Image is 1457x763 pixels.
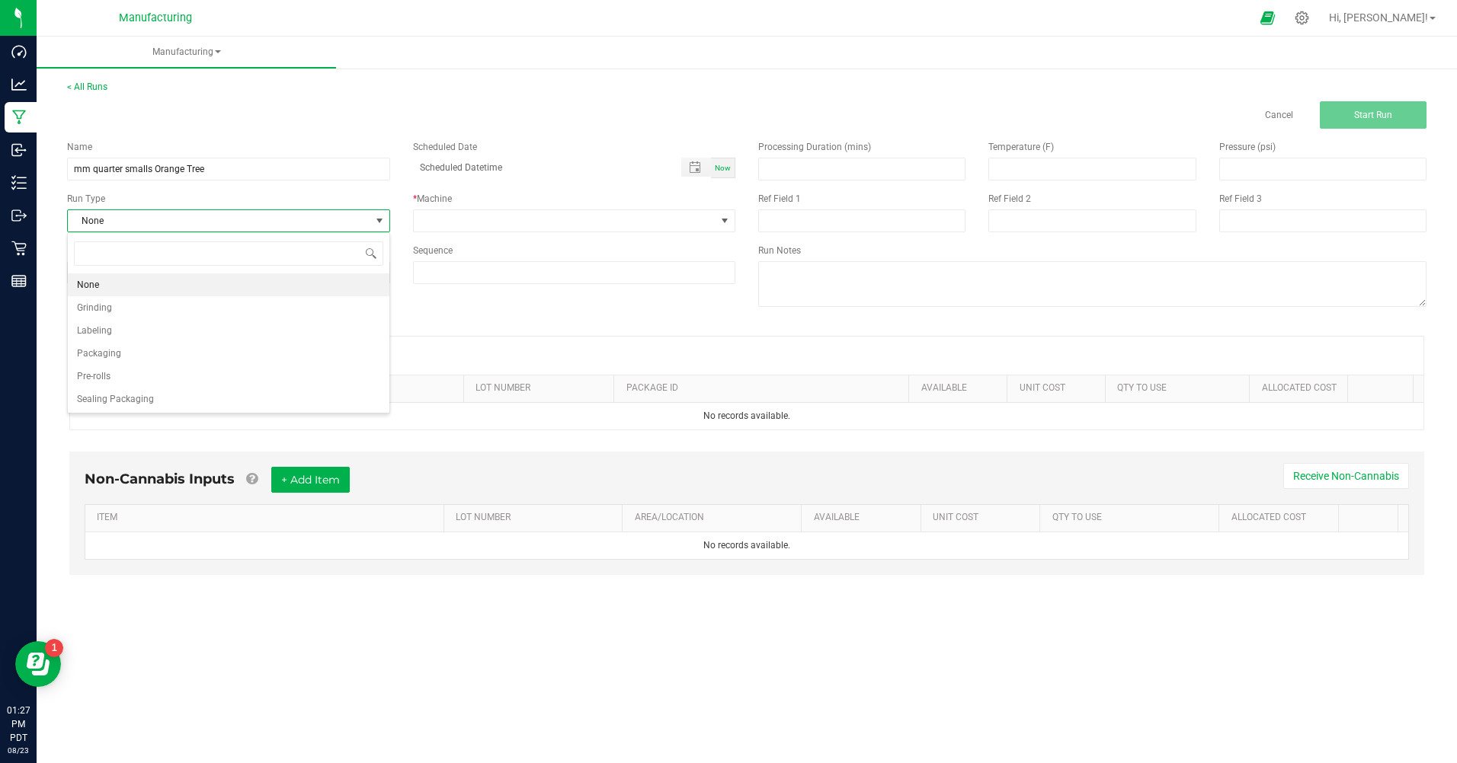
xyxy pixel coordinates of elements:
inline-svg: Inbound [11,142,27,158]
a: Unit CostSortable [1020,382,1100,394]
inline-svg: Reports [11,273,27,289]
inline-svg: Analytics [11,77,27,92]
span: Labeling [77,323,112,338]
a: AVAILABLESortable [921,382,1001,394]
a: QTY TO USESortable [1117,382,1243,394]
iframe: Resource center [15,641,61,687]
span: Manufacturing [37,46,336,59]
inline-svg: Retail [11,241,27,256]
span: Non-Cannabis Inputs [85,471,235,487]
span: Grinding [77,300,112,315]
span: Manufacturing [119,11,192,24]
a: LOT NUMBERSortable [476,382,608,394]
td: No records available. [70,403,1423,429]
a: AREA/LOCATIONSortable [635,512,796,524]
span: Packaging [77,346,121,361]
inline-svg: Outbound [11,208,27,223]
span: Scheduled Date [413,142,477,152]
td: No records available. [85,532,1408,559]
span: Processing Duration (mins) [758,142,871,152]
a: < All Runs [67,81,107,92]
a: AVAILABLESortable [814,512,915,524]
a: Unit CostSortable [933,512,1034,524]
a: Manufacturing [37,37,336,69]
span: Start Run [1354,110,1392,120]
a: ITEMSortable [97,512,437,524]
inline-svg: Manufacturing [11,110,27,125]
p: 08/23 [7,745,30,756]
span: Ref Field 1 [758,193,801,204]
inline-svg: Inventory [11,175,27,190]
input: Scheduled Datetime [413,158,666,177]
span: Sealing Packaging [77,391,154,407]
span: Temperature (F) [988,142,1054,152]
span: Ref Field 3 [1219,193,1262,204]
button: Start Run [1320,101,1427,129]
a: Sortable [1359,382,1407,394]
span: Open Ecommerce Menu [1250,3,1285,33]
span: Run Type [67,192,105,206]
span: None [68,210,370,231]
a: Sortable [1350,512,1392,524]
a: Allocated CostSortable [1231,512,1333,524]
span: Run Notes [758,245,801,256]
iframe: Resource center unread badge [45,639,63,657]
a: Cancel [1265,109,1293,122]
span: Toggle popup [681,158,711,177]
a: Allocated CostSortable [1262,382,1342,394]
button: Receive Non-Cannabis [1283,463,1409,489]
p: 01:27 PM PDT [7,704,30,745]
a: PACKAGE IDSortable [626,382,903,394]
a: QTY TO USESortable [1052,512,1213,524]
span: Name [67,142,92,152]
a: LOT NUMBERSortable [456,512,616,524]
inline-svg: Dashboard [11,44,27,59]
span: Pre-rolls [77,369,110,384]
span: Sequence [413,245,453,256]
a: Add Non-Cannabis items that were also consumed in the run (e.g. gloves and packaging); Also add N... [246,471,258,487]
span: Ref Field 2 [988,193,1031,204]
span: Now [715,164,731,172]
span: Pressure (psi) [1219,142,1276,152]
span: Machine [417,193,452,204]
span: Hi, [PERSON_NAME]! [1329,11,1428,24]
button: + Add Item [271,467,350,493]
span: None [77,277,99,292]
div: Manage settings [1292,11,1311,25]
